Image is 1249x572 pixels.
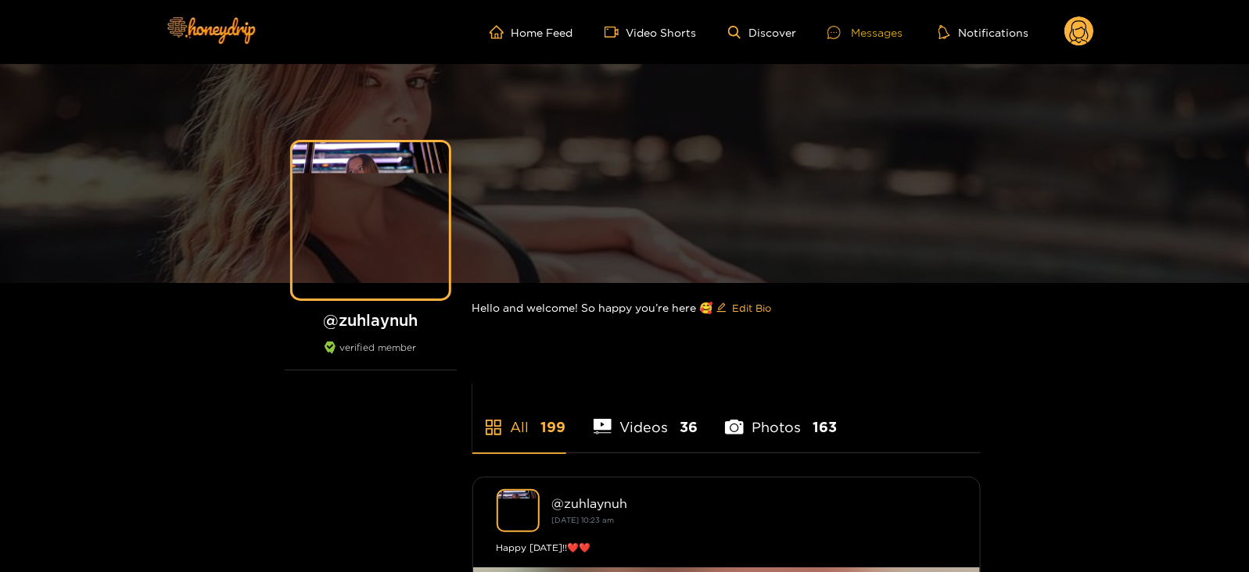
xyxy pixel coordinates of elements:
[605,25,697,39] a: Video Shorts
[713,295,775,320] button: editEdit Bio
[813,417,837,437] span: 163
[484,418,503,437] span: appstore
[472,382,566,452] li: All
[594,382,698,452] li: Videos
[827,23,903,41] div: Messages
[541,417,566,437] span: 199
[725,382,837,452] li: Photos
[490,25,573,39] a: Home Feed
[285,310,457,330] h1: @ zuhlaynuh
[716,302,727,314] span: edit
[728,26,796,39] a: Discover
[733,300,772,316] span: Edit Bio
[285,341,457,370] div: verified member
[552,496,956,510] div: @ zuhlaynuh
[680,417,698,437] span: 36
[490,25,511,39] span: home
[934,24,1033,40] button: Notifications
[472,283,981,333] div: Hello and welcome! So happy you’re here 🥰
[552,516,615,524] small: [DATE] 10:23 am
[497,540,956,556] div: Happy [DATE]!!❤️❤️
[497,489,540,532] img: zuhlaynuh
[605,25,626,39] span: video-camera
